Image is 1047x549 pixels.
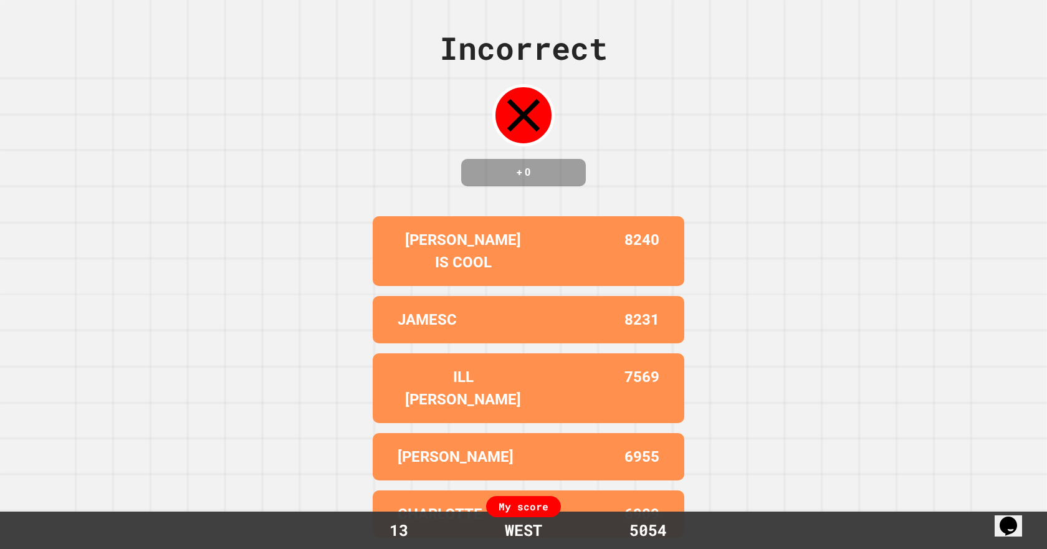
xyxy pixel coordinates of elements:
p: ILL [PERSON_NAME] [398,366,528,411]
p: JAMESC [398,308,457,331]
div: Incorrect [439,25,608,72]
h4: + 0 [474,165,573,180]
div: My score [486,496,561,517]
p: 8240 [624,229,659,274]
iframe: chat widget [995,499,1035,537]
div: WEST [492,518,555,542]
div: 13 [352,518,446,542]
p: CHARLOTTE [398,503,482,525]
p: 6955 [624,446,659,468]
p: 7569 [624,366,659,411]
div: 5054 [601,518,695,542]
p: 8231 [624,308,659,331]
p: [PERSON_NAME] IS COOL [398,229,528,274]
p: 6909 [624,503,659,525]
p: [PERSON_NAME] [398,446,514,468]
